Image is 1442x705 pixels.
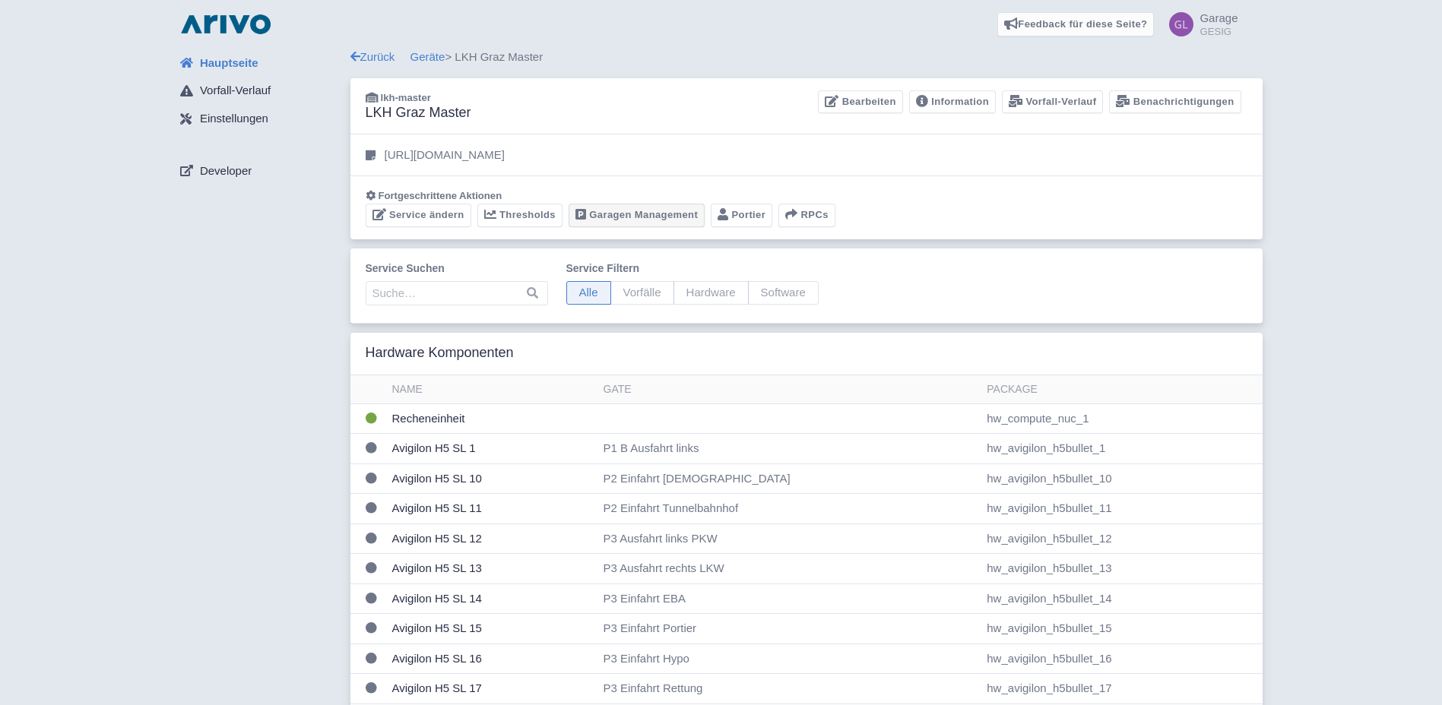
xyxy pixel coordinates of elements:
td: Avigilon H5 SL 15 [386,614,597,644]
h3: LKH Graz Master [366,105,471,122]
span: lkh-master [381,92,431,103]
span: Hauptseite [200,55,258,72]
a: Zurück [350,50,395,63]
td: hw_avigilon_h5bullet_13 [981,554,1262,584]
td: hw_avigilon_h5bullet_1 [981,434,1262,464]
span: Hardware [673,281,749,305]
span: Vorfall-Verlauf [200,82,271,100]
td: Avigilon H5 SL 16 [386,643,597,674]
td: hw_avigilon_h5bullet_11 [981,494,1262,524]
p: [URL][DOMAIN_NAME] [385,147,505,164]
a: Information [909,90,996,114]
td: Avigilon H5 SL 17 [386,674,597,704]
th: Name [386,375,597,404]
td: hw_avigilon_h5bullet_16 [981,643,1262,674]
td: Avigilon H5 SL 13 [386,554,597,584]
td: P3 Einfahrt Rettung [597,674,981,704]
a: Einstellungen [168,105,350,134]
td: P1 B Ausfahrt links [597,434,981,464]
span: Einstellungen [200,110,268,128]
a: Bearbeiten [818,90,902,114]
td: hw_avigilon_h5bullet_12 [981,523,1262,554]
img: logo [177,12,274,36]
span: Fortgeschrittene Aktionen [379,190,502,201]
span: Vorfälle [610,281,674,305]
a: Service ändern [366,204,471,227]
a: Vorfall-Verlauf [168,77,350,106]
td: hw_avigilon_h5bullet_17 [981,674,1262,704]
a: Benachrichtigungen [1109,90,1241,114]
td: hw_avigilon_h5bullet_14 [981,583,1262,614]
span: Garage [1200,11,1238,24]
a: Feedback für diese Seite? [997,12,1155,36]
td: Avigilon H5 SL 11 [386,494,597,524]
td: P3 Einfahrt Hypo [597,643,981,674]
td: P2 Einfahrt [DEMOGRAPHIC_DATA] [597,463,981,494]
a: Garagen Management [569,204,705,227]
td: Avigilon H5 SL 12 [386,523,597,554]
a: Vorfall-Verlauf [1002,90,1103,114]
th: Gate [597,375,981,404]
th: Package [981,375,1262,404]
label: Service filtern [566,261,819,277]
a: Garage GESIG [1160,12,1238,36]
a: Geräte [410,50,445,63]
td: P3 Einfahrt Portier [597,614,981,644]
td: P3 Einfahrt EBA [597,583,981,614]
div: > LKH Graz Master [350,49,1263,66]
td: P3 Ausfahrt links PKW [597,523,981,554]
h3: Hardware Komponenten [366,345,514,362]
a: Developer [168,156,350,185]
a: Thresholds [477,204,563,227]
span: Developer [200,163,252,180]
td: hw_compute_nuc_1 [981,403,1262,434]
a: Portier [711,204,772,227]
td: hw_avigilon_h5bullet_10 [981,463,1262,494]
button: RPCs [778,204,835,227]
span: Alle [566,281,611,305]
td: P3 Ausfahrt rechts LKW [597,554,981,584]
a: Hauptseite [168,49,350,77]
input: Suche… [366,281,548,305]
td: Avigilon H5 SL 14 [386,583,597,614]
td: Avigilon H5 SL 1 [386,434,597,464]
td: Avigilon H5 SL 10 [386,463,597,494]
td: P2 Einfahrt Tunnelbahnhof [597,494,981,524]
td: Recheneinheit [386,403,597,434]
label: Service suchen [366,261,548,277]
td: hw_avigilon_h5bullet_15 [981,614,1262,644]
small: GESIG [1200,27,1238,36]
span: Software [748,281,819,305]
